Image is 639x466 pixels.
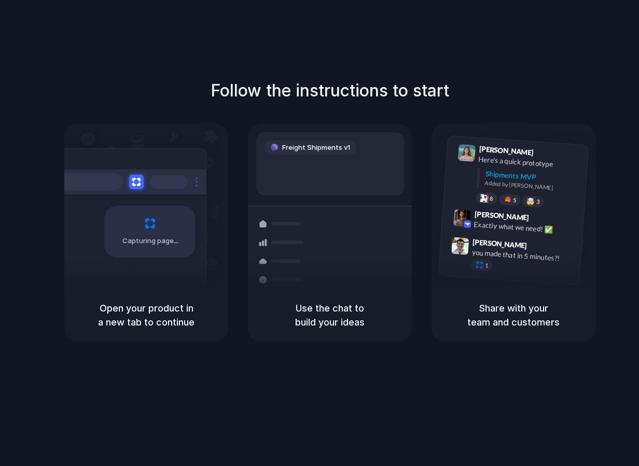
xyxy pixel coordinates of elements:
[530,241,551,253] span: 9:47 AM
[490,195,493,201] span: 8
[260,301,399,329] h5: Use the chat to build your ideas
[485,262,489,268] span: 1
[77,301,216,329] h5: Open your product in a new tab to continue
[485,168,581,185] div: Shipments MVP
[474,208,529,223] span: [PERSON_NAME]
[479,143,534,158] span: [PERSON_NAME]
[478,153,582,171] div: Here's a quick prototype
[537,148,558,160] span: 9:41 AM
[122,236,180,246] span: Capturing page
[471,247,575,264] div: you made that in 5 minutes?!
[211,78,449,103] h1: Follow the instructions to start
[526,197,535,205] div: 🤯
[473,236,527,251] span: [PERSON_NAME]
[484,178,580,193] div: Added by [PERSON_NAME]
[444,301,583,329] h5: Share with your team and customers
[282,143,350,153] span: Freight Shipments v1
[532,213,553,225] span: 9:42 AM
[513,197,517,203] span: 5
[474,219,577,236] div: Exactly what we need! ✅
[536,199,540,204] span: 3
